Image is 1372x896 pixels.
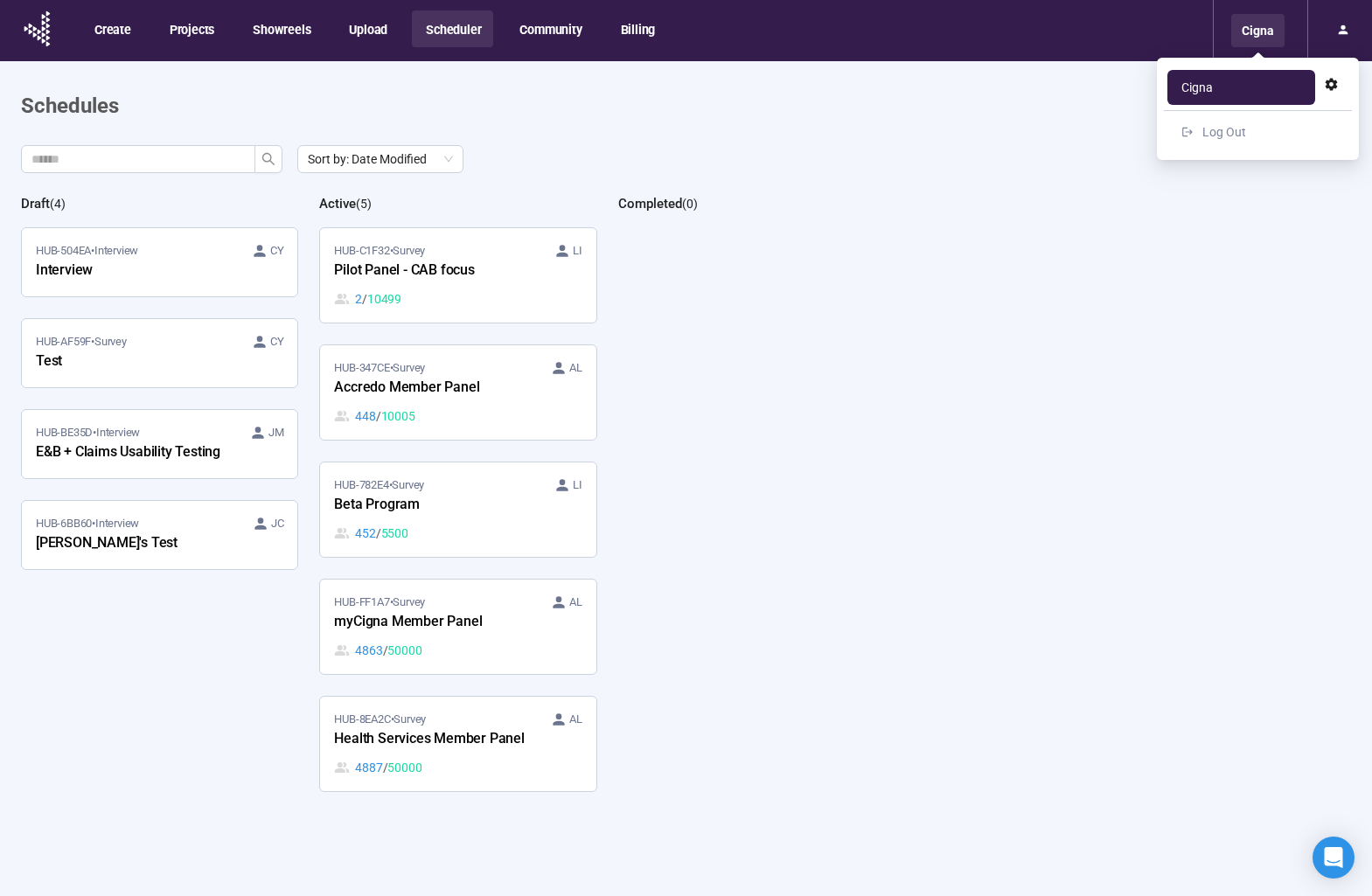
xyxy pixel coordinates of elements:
a: HUB-347CE•Survey ALAccredo Member Panel448 / 10005 [320,345,595,440]
button: Billing [607,10,668,47]
span: / [376,406,381,426]
span: LI [573,476,582,494]
span: ( 5 ) [356,197,372,211]
div: E&B + Claims Usability Testing [36,441,228,464]
span: ( 0 ) [682,197,698,211]
span: 5500 [381,524,408,543]
div: 4863 [334,641,421,660]
a: HUB-782E4•Survey LIBeta Program452 / 5500 [320,462,595,557]
div: 448 [334,406,414,426]
a: HUB-8EA2C•Survey ALHealth Services Member Panel4887 / 50000 [320,697,595,791]
button: Upload [335,10,400,47]
a: HUB-AF59F•Survey CYTest [22,319,297,387]
span: / [383,641,388,660]
h2: Active [319,196,356,212]
div: Test [36,351,228,373]
span: LI [573,242,582,260]
div: Pilot Panel - CAB focus [334,260,526,282]
h2: Completed [618,196,682,212]
button: Scheduler [412,10,493,47]
a: HUB-BE35D•Interview JME&B + Claims Usability Testing [22,410,297,478]
span: ( 4 ) [50,197,66,211]
span: / [383,758,388,777]
div: Health Services Member Panel [334,728,526,751]
span: CY [270,333,284,351]
div: Cigna [1231,14,1285,47]
span: JC [271,515,284,532]
span: AL [569,594,582,611]
span: / [376,524,381,543]
a: HUB-FF1A7•Survey ALmyCigna Member Panel4863 / 50000 [320,580,595,674]
span: HUB-782E4 • Survey [334,476,424,494]
div: Interview [36,260,228,282]
a: HUB-504EA•Interview CYInterview [22,228,297,296]
a: HUB-6BB60•Interview JC[PERSON_NAME]'s Test [22,501,297,569]
span: HUB-AF59F • Survey [36,333,127,351]
button: Create [80,10,143,47]
span: HUB-6BB60 • Interview [36,515,139,532]
span: HUB-504EA • Interview [36,242,138,260]
span: HUB-FF1A7 • Survey [334,594,425,611]
span: Sort by: Date Modified [308,146,453,172]
span: HUB-347CE • Survey [334,359,425,377]
div: Open Intercom Messenger [1313,837,1355,879]
span: search [261,152,275,166]
button: Projects [156,10,226,47]
span: 10499 [367,289,401,309]
span: AL [569,359,582,377]
span: 10005 [381,406,415,426]
span: HUB-C1F32 • Survey [334,242,425,260]
span: 50000 [387,758,421,777]
div: myCigna Member Panel [334,611,526,634]
div: 452 [334,524,407,543]
button: Community [505,10,594,47]
span: JM [268,424,284,441]
div: Accredo Member Panel [334,377,526,399]
span: HUB-8EA2C • Survey [334,711,426,728]
span: AL [569,711,582,728]
span: 50000 [387,641,421,660]
span: / [362,289,367,309]
div: Cigna [1181,70,1213,105]
div: Beta Program [334,494,526,517]
span: Log Out [1202,125,1246,139]
span: HUB-BE35D • Interview [36,424,140,441]
div: [PERSON_NAME]'s Test [36,532,228,555]
button: search [254,145,282,173]
h2: Draft [21,196,50,212]
button: Showreels [239,10,323,47]
div: 2 [334,289,401,309]
div: 4887 [334,758,421,777]
span: CY [270,242,284,260]
h1: Schedules [21,90,119,123]
a: HUB-C1F32•Survey LIPilot Panel - CAB focus2 / 10499 [320,228,595,323]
